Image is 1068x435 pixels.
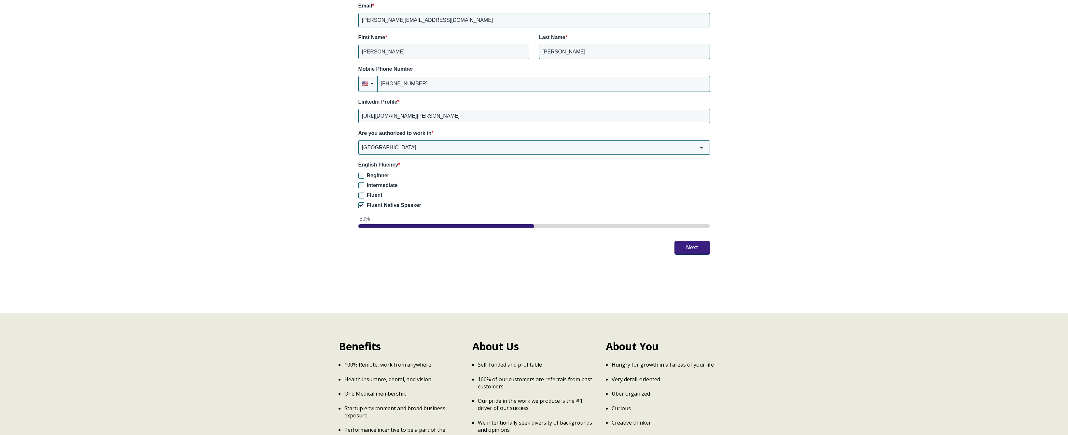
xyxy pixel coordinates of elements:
input: Intermediate [358,182,364,188]
span: Beginner [367,173,389,178]
p: Very detail-oriented [612,376,729,383]
p: Hungry for growth in all areas of your life [612,361,729,368]
p: 100% Remote, work from anywhere [344,361,462,368]
p: We intentionally seek diversity of backgrounds and opinions [478,419,596,433]
input: Fluent [358,193,364,198]
span: Intermediate [367,182,398,188]
span: First Name [358,35,385,40]
span: Fluent [367,192,382,198]
span: Linkedin Profile [358,99,397,105]
h2: About Us [472,339,596,354]
button: Next [674,241,710,254]
p: Startup environment and broad business exposure [344,405,462,419]
span: Last Name [539,35,565,40]
p: Self-funded and profitable [478,361,596,368]
p: Our pride in the work we produce is the #1 driver of our success [478,397,596,412]
span: English Fluency [358,162,398,167]
input: Fluent Native Speaker [358,202,364,208]
span: Email [358,3,372,8]
span: Are you authorized to work in [358,130,432,136]
p: One Medical membership [344,390,462,397]
span: Fluent Native Speaker [367,202,421,208]
p: Curious [612,405,729,412]
h2: Benefits [339,339,462,354]
div: 50% [360,215,710,223]
p: Creative thinker [612,419,729,426]
p: 100% of our customers are referrals from past customers [478,376,596,390]
p: Uber organized [612,390,729,397]
input: Beginner [358,173,364,179]
span: Mobile Phone Number [358,66,413,72]
h2: About You [606,339,729,354]
div: page 1 of 2 [358,224,710,228]
p: Health insurance, dental, and vision [344,376,462,383]
span: flag [362,80,368,87]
